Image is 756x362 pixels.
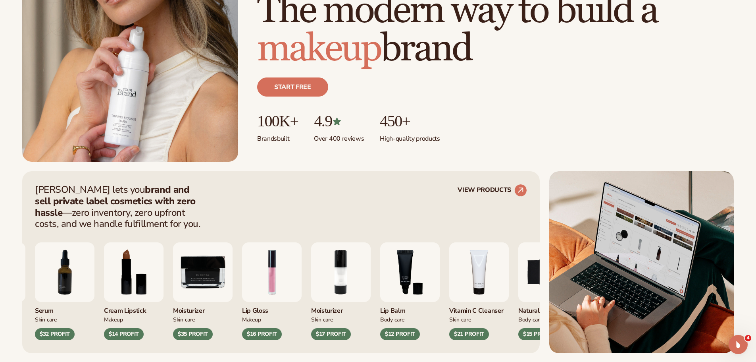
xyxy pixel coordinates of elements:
[449,242,509,302] img: Vitamin c cleanser.
[380,242,440,302] img: Smoothing lip balm.
[311,315,371,323] div: Skin Care
[449,328,489,340] div: $21 PROFIT
[173,242,233,340] div: 9 / 9
[311,242,371,340] div: 2 / 9
[35,315,94,323] div: Skin Care
[104,302,164,315] div: Cream Lipstick
[104,242,164,302] img: Luxury cream lipstick.
[380,328,420,340] div: $12 PROFIT
[257,25,381,72] span: makeup
[35,302,94,315] div: Serum
[257,130,298,143] p: Brands built
[745,335,751,341] span: 4
[449,302,509,315] div: Vitamin C Cleanser
[449,315,509,323] div: Skin Care
[314,130,364,143] p: Over 400 reviews
[35,242,94,340] div: 7 / 9
[104,242,164,340] div: 8 / 9
[380,242,440,340] div: 3 / 9
[311,302,371,315] div: Moisturizer
[311,242,371,302] img: Moisturizing lotion.
[380,130,440,143] p: High-quality products
[35,184,206,230] p: [PERSON_NAME] lets you —zero inventory, zero upfront costs, and we handle fulfillment for you.
[729,335,748,354] iframe: Intercom live chat
[518,315,578,323] div: Body Care
[314,112,364,130] p: 4.9
[104,328,144,340] div: $14 PROFIT
[518,302,578,315] div: Natural Soap
[173,302,233,315] div: Moisturizer
[104,315,164,323] div: Makeup
[380,112,440,130] p: 450+
[257,112,298,130] p: 100K+
[35,183,196,219] strong: brand and sell private label cosmetics with zero hassle
[242,328,282,340] div: $16 PROFIT
[173,315,233,323] div: Skin Care
[311,328,351,340] div: $17 PROFIT
[380,315,440,323] div: Body Care
[242,315,302,323] div: Makeup
[257,77,328,97] a: Start free
[518,242,578,340] div: 5 / 9
[380,302,440,315] div: Lip Balm
[242,242,302,302] img: Pink lip gloss.
[518,328,558,340] div: $15 PROFIT
[173,328,213,340] div: $35 PROFIT
[242,242,302,340] div: 1 / 9
[549,171,734,353] img: Shopify Image 5
[35,328,75,340] div: $32 PROFIT
[449,242,509,340] div: 4 / 9
[518,242,578,302] img: Nature bar of soap.
[458,184,527,197] a: VIEW PRODUCTS
[242,302,302,315] div: Lip Gloss
[35,242,94,302] img: Collagen and retinol serum.
[173,242,233,302] img: Moisturizer.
